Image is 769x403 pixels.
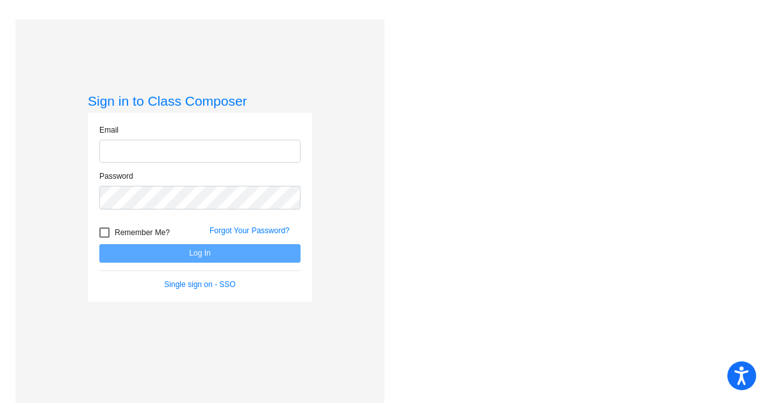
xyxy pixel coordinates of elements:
h3: Sign in to Class Composer [88,93,312,109]
button: Log In [99,244,301,263]
a: Single sign on - SSO [164,280,235,289]
span: Remember Me? [115,225,170,240]
label: Password [99,170,133,182]
label: Email [99,124,119,136]
a: Forgot Your Password? [210,226,290,235]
